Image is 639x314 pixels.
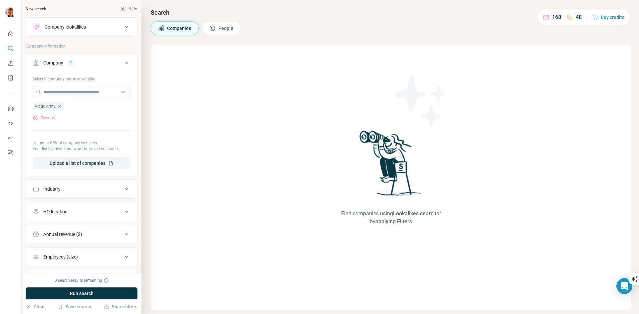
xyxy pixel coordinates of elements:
[26,271,137,287] button: Technologies
[43,208,68,215] div: HQ location
[33,157,130,169] button: Upload a list of companies
[26,303,45,310] button: Clear
[616,278,632,294] div: Open Intercom Messenger
[43,59,63,66] div: Company
[58,303,91,310] button: Save search
[45,24,86,30] div: Company lookalikes
[576,13,582,21] p: 48
[5,117,16,129] button: Use Surfe API
[593,13,624,22] button: Buy credits
[391,71,451,131] img: Surfe Illustration - Stars
[218,25,234,32] span: People
[5,72,16,84] button: My lists
[167,25,192,32] span: Companies
[5,147,16,158] button: Feedback
[55,277,109,283] div: 0 search results remaining
[67,60,75,66] div: 1
[5,57,16,69] button: Enrich CSV
[26,204,137,220] button: HQ location
[33,73,130,82] div: Select a company name or website
[26,55,137,73] button: Company1
[26,6,46,12] div: New search
[393,210,436,217] span: Lookalikes search
[33,140,130,146] p: Upload a CSV of company websites.
[33,146,130,152] p: Your list is private and won't be saved or shared.
[26,287,137,299] button: Run search
[5,103,16,115] button: Use Surfe on LinkedIn
[26,226,137,242] button: Annual revenue ($)
[26,43,137,49] p: Company information
[26,19,137,35] button: Company lookalikes
[375,218,412,225] span: applying Filters
[356,129,426,203] img: Surfe Illustration - Woman searching with binoculars
[552,13,561,21] p: 168
[43,231,82,238] div: Annual revenue ($)
[70,290,94,297] span: Run search
[26,249,137,265] button: Employees (size)
[26,181,137,197] button: Industry
[5,43,16,54] button: Search
[116,4,141,14] button: Hide
[5,28,16,40] button: Quick start
[104,303,137,310] button: Share filters
[5,7,16,17] img: Avatar
[33,115,55,121] button: Clear all
[43,254,78,260] div: Employees (size)
[35,103,56,109] span: Arctic Army
[43,186,61,192] div: Industry
[151,8,631,17] h4: Search
[5,132,16,144] button: Dashboard
[337,210,445,226] span: Find companies using or by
